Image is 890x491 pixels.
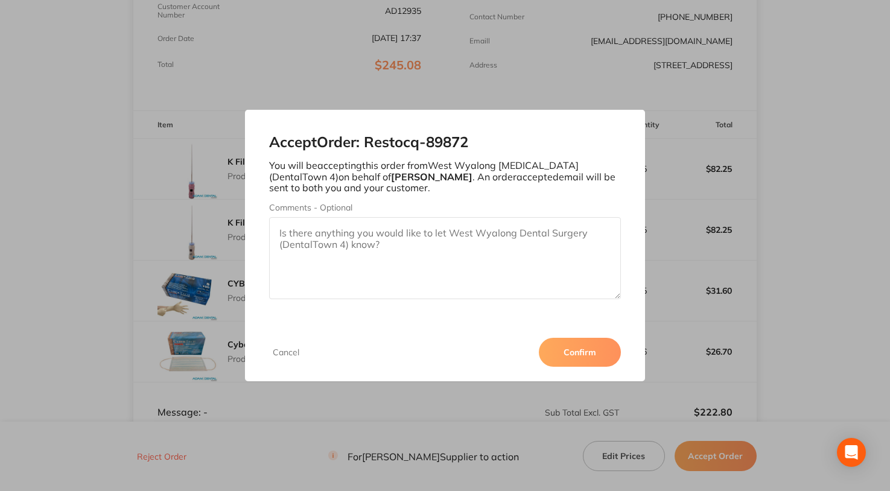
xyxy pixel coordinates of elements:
button: Confirm [539,338,621,367]
h2: Accept Order: Restocq- 89872 [269,134,621,151]
button: Cancel [269,347,303,358]
p: You will be accepting this order from West Wyalong [MEDICAL_DATA] (DentalTown 4) on behalf of . A... [269,160,621,193]
div: Open Intercom Messenger [837,438,866,467]
b: [PERSON_NAME] [391,171,472,183]
label: Comments - Optional [269,203,621,212]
